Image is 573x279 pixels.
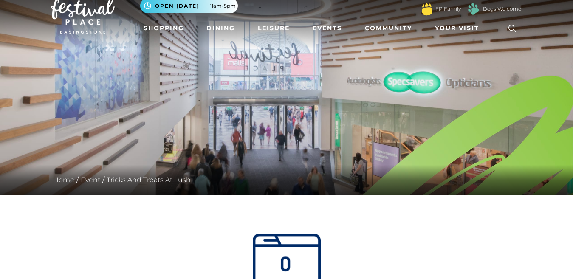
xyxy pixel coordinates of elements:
a: FP Family [435,5,461,13]
span: Open [DATE] [155,2,199,10]
a: Dining [203,20,238,36]
a: Tricks And Treats At Lush [104,176,193,184]
span: Your Visit [435,24,479,33]
a: Dogs Welcome! [483,5,522,13]
a: Your Visit [432,20,487,36]
span: 11am-5pm [210,2,236,10]
a: Leisure [254,20,293,36]
a: Community [361,20,415,36]
a: Events [309,20,345,36]
a: Shopping [140,20,187,36]
div: / / [45,175,529,185]
a: Event [79,176,102,184]
a: Home [51,176,76,184]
